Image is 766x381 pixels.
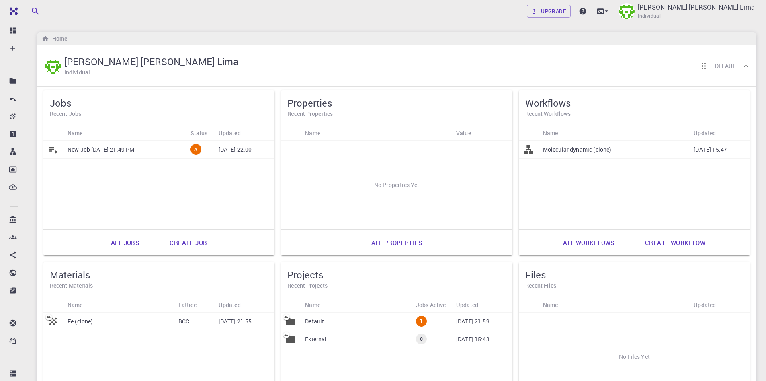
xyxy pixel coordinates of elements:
[281,297,301,313] div: Icon
[287,109,506,118] h6: Recent Properties
[363,233,431,252] a: All properties
[40,34,69,43] nav: breadcrumb
[416,297,446,313] div: Jobs Active
[539,125,690,141] div: Name
[527,5,571,18] a: Upgrade
[305,335,326,343] p: External
[543,297,558,313] div: Name
[219,125,241,141] div: Updated
[68,317,93,325] p: Fe (clone)
[301,297,412,313] div: Name
[694,297,716,313] div: Updated
[45,58,61,74] img: Dennis Rodolfo Aquiles Barbosa Lima
[219,317,252,325] p: [DATE] 21:55
[219,297,241,313] div: Updated
[638,12,661,20] span: Individual
[68,146,134,154] p: New Job [DATE] 21:49 PM
[305,297,320,313] div: Name
[219,146,252,154] p: [DATE] 22:00
[636,233,714,252] a: Create workflow
[452,297,512,313] div: Updated
[456,125,471,141] div: Value
[64,68,90,77] h6: Individual
[68,125,83,141] div: Name
[696,58,712,74] button: Reorder cards
[417,318,426,325] span: 1
[161,233,216,252] a: Create job
[452,125,512,141] div: Value
[178,317,189,325] p: BCC
[305,125,320,141] div: Name
[281,141,512,229] div: No Properties Yet
[519,125,539,141] div: Icon
[287,281,506,290] h6: Recent Projects
[50,109,268,118] h6: Recent Jobs
[102,233,148,252] a: All jobs
[50,268,268,281] h5: Materials
[456,335,490,343] p: [DATE] 15:43
[305,317,324,325] p: Default
[186,125,215,141] div: Status
[178,297,197,313] div: Lattice
[37,45,756,87] div: Dennis Rodolfo Aquiles Barbosa Lima[PERSON_NAME] [PERSON_NAME] LimaIndividualReorder cardsDefault
[281,125,301,141] div: Icon
[525,97,743,109] h5: Workflows
[63,125,186,141] div: Name
[525,281,743,290] h6: Recent Files
[456,297,478,313] div: Updated
[301,125,452,141] div: Name
[690,125,750,141] div: Updated
[43,125,63,141] div: Icon
[63,297,174,313] div: Name
[215,125,275,141] div: Updated
[543,146,612,154] p: Molecular dynamic (clone)
[554,233,623,252] a: All workflows
[525,109,743,118] h6: Recent Workflows
[412,297,452,313] div: Jobs Active
[417,336,426,342] span: 0
[190,144,201,155] div: active
[43,297,63,313] div: Icon
[190,125,208,141] div: Status
[694,125,716,141] div: Updated
[49,34,67,43] h6: Home
[456,317,490,325] p: [DATE] 21:59
[525,268,743,281] h5: Files
[694,146,727,154] p: [DATE] 15:47
[50,281,268,290] h6: Recent Materials
[68,297,83,313] div: Name
[215,297,275,313] div: Updated
[543,125,558,141] div: Name
[191,146,201,153] span: A
[174,297,215,313] div: Lattice
[64,55,238,68] h5: [PERSON_NAME] [PERSON_NAME] Lima
[50,97,268,109] h5: Jobs
[619,3,635,19] img: Dennis Rodolfo Aquiles Barbosa Lima
[539,297,690,313] div: Name
[638,2,755,12] p: [PERSON_NAME] [PERSON_NAME] Lima
[287,268,506,281] h5: Projects
[6,7,18,15] img: logo
[519,297,539,313] div: Icon
[690,297,750,313] div: Updated
[715,62,739,70] h6: Default
[287,97,506,109] h5: Properties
